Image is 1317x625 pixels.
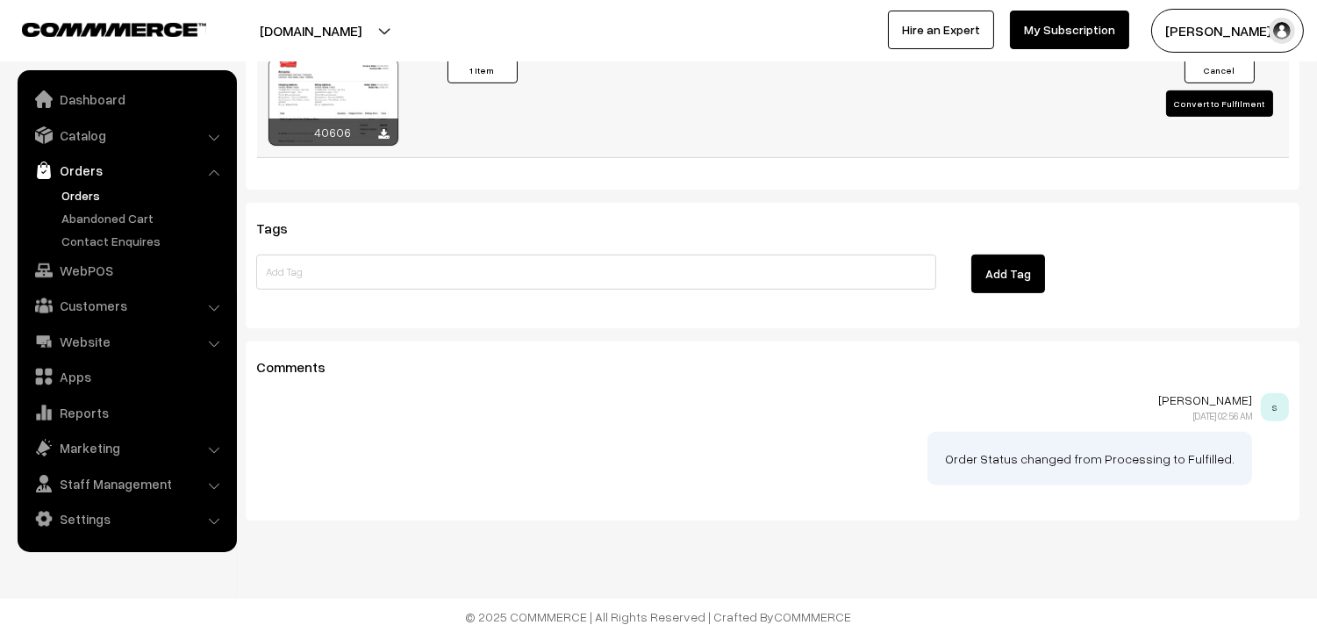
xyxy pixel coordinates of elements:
a: Marketing [22,432,231,463]
a: Abandoned Cart [57,209,231,227]
button: 1 Item [447,57,518,83]
a: Orders [57,186,231,205]
img: COMMMERCE [22,23,206,36]
button: [DOMAIN_NAME] [198,9,423,53]
a: COMMMERCE [775,609,852,624]
span: Tags [256,219,309,237]
a: Website [22,326,231,357]
button: Cancel [1185,57,1255,83]
button: [PERSON_NAME] s… [1151,9,1304,53]
a: My Subscription [1010,11,1129,49]
a: Contact Enquires [57,232,231,250]
a: Staff Management [22,468,231,499]
a: Hire an Expert [888,11,994,49]
span: s [1261,393,1289,421]
p: [PERSON_NAME] [256,393,1252,407]
span: [DATE] 02:56 AM [1193,410,1252,421]
a: Catalog [22,119,231,151]
button: Add Tag [971,255,1045,293]
a: Customers [22,290,231,321]
a: Settings [22,503,231,535]
a: Reports [22,397,231,428]
a: COMMMERCE [22,18,175,39]
img: user [1269,18,1295,44]
div: 40606 [268,119,398,146]
p: Order Status changed from Processing to Fulfilled. [945,449,1235,468]
a: WebPOS [22,255,231,286]
span: Comments [256,358,347,376]
input: Add Tag [256,255,936,290]
a: Dashboard [22,83,231,115]
a: Apps [22,361,231,392]
button: Convert to Fulfilment [1166,90,1273,117]
a: Orders [22,154,231,186]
